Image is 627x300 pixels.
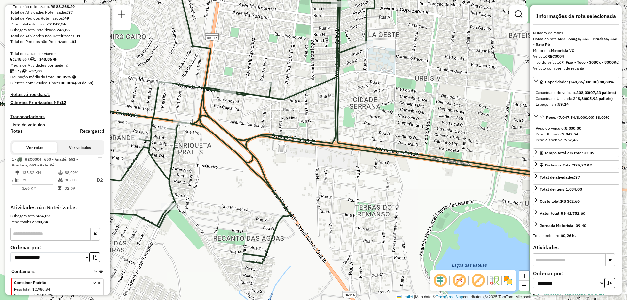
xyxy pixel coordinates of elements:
[561,30,564,35] strong: 1
[561,233,576,238] strong: 60,26 hL
[10,204,104,211] h4: Atividades não Roteirizadas
[57,27,70,32] strong: 248,86
[72,75,76,79] em: Média calculada utilizando a maior ocupação (%Peso ou %Cubagem) de cada rota da sessão. Rotas cro...
[561,211,585,216] strong: R$ 41.752,60
[61,100,66,105] strong: 12
[12,142,57,153] button: Ver rotas
[12,157,78,167] span: 1 -
[10,219,104,225] div: Peso total:
[533,36,617,47] strong: 650 - Anagé, 651 - Pradoso, 652 - Bate Pé
[537,293,607,298] a: 1 - 67138986 - MINI MERCADO DUTRA
[533,54,619,59] div: Veículo:
[115,8,128,23] a: Nova sessão e pesquisa
[540,186,582,192] div: Total de itens:
[565,137,578,142] strong: 952,46
[10,80,58,85] span: Clientes com Service Time:
[533,269,619,277] label: Ordenar por:
[50,4,75,9] strong: R$ 88.268,39
[10,62,104,68] div: Média de Atividades por viagem:
[64,185,90,192] td: 32:09
[545,79,614,84] span: Capacidade: (248,86/308,00) 80,80%
[10,122,104,128] h4: Lista de veículos
[10,21,104,27] div: Peso total roteirizado:
[414,295,415,299] span: |
[91,176,103,184] p: D2
[12,176,15,184] td: /
[49,22,66,26] strong: 7.047,54
[58,80,75,85] strong: 100,00%
[10,4,104,9] div: - Total não roteirizado:
[561,199,580,204] strong: R$ 362,66
[533,209,619,217] a: Valor total:R$ 41.752,60
[503,275,513,286] img: Exibir/Ocultar setores
[25,157,41,162] span: REC0004
[533,13,619,19] h4: Informações da rota selecionada
[540,198,580,204] div: Custo total:
[533,77,619,86] a: Capacidade: (248,86/308,00) 80,80%
[22,69,26,73] i: Total de rotas
[536,126,581,131] span: Peso do veículo:
[15,178,19,182] i: Total de Atividades
[10,56,104,62] div: 248,86 / 1 =
[522,272,526,280] span: +
[586,96,613,101] strong: (05,93 pallets)
[10,69,14,73] i: Total de Atividades
[29,219,48,224] strong: 12.980,84
[10,57,14,61] i: Cubagem total roteirizado
[533,148,619,157] a: Tempo total em rota: 32:09
[544,150,594,155] span: Tempo total em rota: 32:09
[64,169,90,176] td: 88,09%
[64,16,69,21] strong: 49
[10,9,104,15] div: Total de Atividades Roteirizadas:
[22,169,58,176] td: 135,32 KM
[10,114,104,119] h4: Transportadoras
[540,162,593,168] div: Distância Total:
[22,185,58,192] td: 3,66 KM
[10,33,104,39] div: Total de Atividades não Roteirizadas:
[396,294,533,300] div: Map data © contributors,© 2025 TomTom, Microsoft
[533,48,619,54] div: Motorista:
[37,213,50,218] strong: 484,09
[512,8,525,21] a: Exibir filtros
[80,128,104,134] h4: Recargas: 1
[536,131,617,137] div: Peso Utilizado:
[32,287,50,292] span: 12.980,84
[551,48,574,53] strong: Motorista VC
[39,57,52,62] strong: 248,86
[565,126,581,131] strong: 8.000,00
[10,15,104,21] div: Total de Pedidos Roteirizados:
[533,30,619,36] div: Número da rota:
[576,90,589,95] strong: 308,00
[72,39,76,44] strong: 61
[58,171,63,175] i: % de utilização do peso
[470,273,486,288] span: Exibir rótulo
[40,293,52,298] span: 484,08
[29,57,34,61] i: Total de rotas
[10,128,23,134] a: Rotas
[38,293,39,298] span: :
[540,211,585,216] div: Valor total:
[57,142,103,153] button: Ver veículos
[533,221,619,229] a: Jornada Motorista: 09:40
[30,287,31,292] span: :
[533,59,619,65] div: Tipo do veículo:
[589,90,616,95] strong: (07,33 pallets)
[10,39,104,45] div: Total de Pedidos não Roteirizados:
[536,137,617,143] div: Peso disponível:
[10,68,104,74] div: 37 / 1 =
[47,91,50,97] strong: 1
[64,176,90,184] td: 80,80%
[533,197,619,205] a: Custo total:R$ 362,66
[533,36,619,48] div: Nome da rota:
[10,100,104,105] h4: Clientes Priorizados NR:
[604,278,615,288] button: Ordem crescente
[536,90,617,96] div: Capacidade do veículo:
[89,252,100,262] button: Ordem crescente
[31,69,42,73] strong: 37,00
[58,186,61,190] i: Tempo total em rota
[533,233,619,239] div: Total hectolitro:
[14,293,38,298] span: Cubagem total
[12,157,78,167] span: | 650 - Anagé, 651 - Pradoso, 652 - Bate Pé
[566,187,582,192] strong: 1.084,00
